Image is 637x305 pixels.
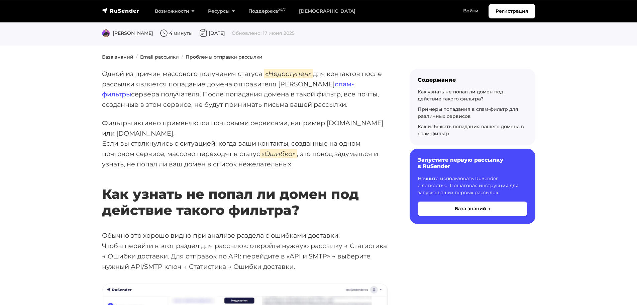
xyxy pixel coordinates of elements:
[410,149,535,224] a: Запустите первую рассылку в RuSender Начните использовать RuSender с легкостью. Пошаговая инструк...
[456,4,485,18] a: Войти
[418,124,524,137] a: Как избежать попадания вашего домена в спам-фильтр
[140,54,179,60] a: Email рассылки
[489,4,535,18] a: Регистрация
[102,54,133,60] a: База знаний
[148,4,201,18] a: Возможности
[186,54,262,60] a: Проблемы отправки рассылки
[418,106,518,119] a: Примеры попадания в спам-фильтр для различных сервисов
[264,69,313,78] em: «Недоступен»
[160,30,193,36] span: 4 минуты
[199,30,225,36] span: [DATE]
[418,202,527,216] button: База знаний →
[102,69,388,110] p: Одной из причин массового получения статуса для контактов после рассылки является попадание домен...
[102,230,388,272] p: Обычно это хорошо видно при анализе раздела с ошибками доставки. Чтобы перейти в этот раздел для ...
[292,4,362,18] a: [DEMOGRAPHIC_DATA]
[98,54,539,61] nav: breadcrumb
[199,29,207,37] img: Дата публикации
[160,29,168,37] img: Время чтения
[102,166,388,218] h2: Как узнать не попал ли домен под действие такого фильтра?
[242,4,292,18] a: Поддержка24/7
[260,149,297,158] em: «Ошибка»
[418,157,527,169] h6: Запустите первую рассылку в RuSender
[201,4,242,18] a: Ресурсы
[102,118,388,169] p: Фильтры активно применяются почтовыми сервисами, например [DOMAIN_NAME] или [DOMAIN_NAME]. Если в...
[102,7,139,14] img: RuSender
[278,8,286,12] sup: 24/7
[232,30,295,36] span: Обновлено: 17 июня 2025
[102,30,153,36] span: [PERSON_NAME]
[418,175,527,196] p: Начните использовать RuSender с легкостью. Пошаговая инструкция для запуска ваших первых рассылок.
[418,77,527,83] div: Содержание
[418,89,503,102] a: Как узнать не попал ли домен под действие такого фильтра?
